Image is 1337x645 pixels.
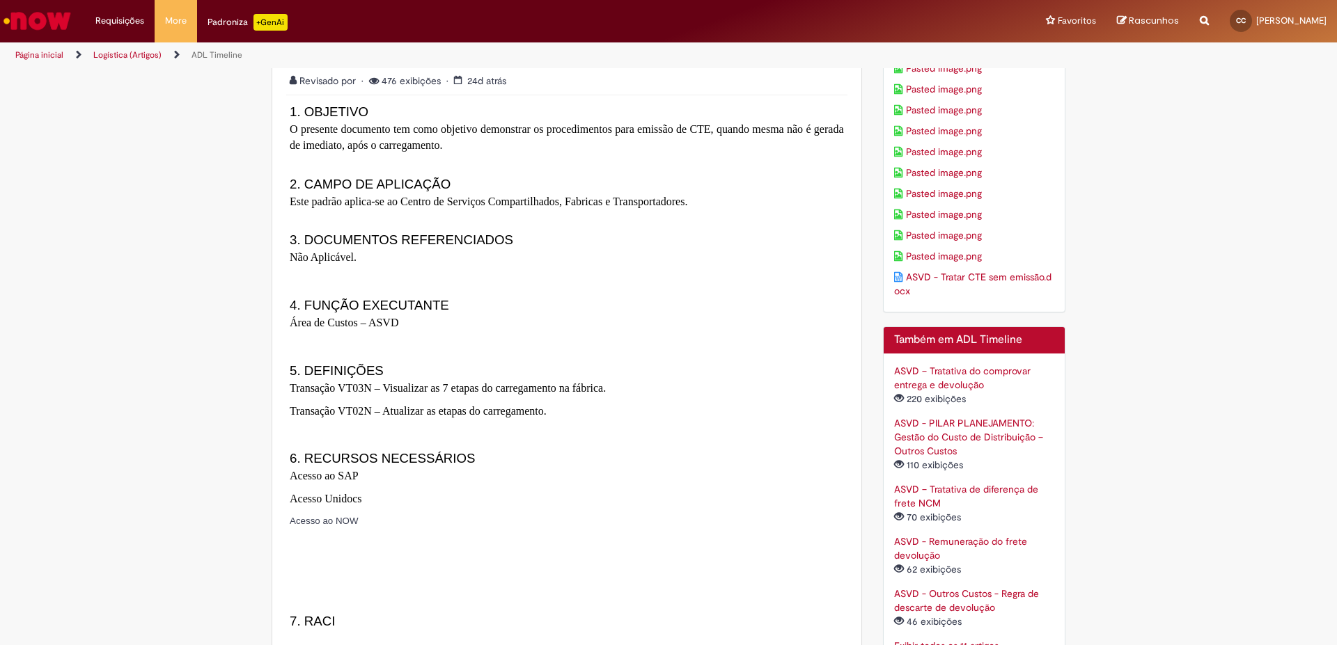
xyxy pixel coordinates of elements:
[894,228,1055,242] a: Download de anexo Pasted image.png
[894,145,1055,159] a: Download de anexo Pasted image.png
[290,74,359,87] span: Revisado por
[894,61,1055,75] a: Download de anexo Pasted image.png
[191,49,242,61] a: ADL Timeline
[894,365,1031,391] a: ASVD – Tratativa do comprovar entrega e devolução
[290,251,357,263] span: Não Aplicável.
[894,511,964,523] span: 70 exibições
[95,14,144,28] span: Requisições
[10,42,881,68] ul: Trilhas de página
[290,493,362,504] span: Acesso Unidocs
[253,14,288,31] p: +GenAi
[467,74,506,87] time: 05/08/2025 18:09:57
[290,614,335,628] span: 7. RACI
[290,123,844,151] span: O presente documento tem como objetivo demonstrar os procedimentos para emissão de CTE, quando me...
[894,58,1055,301] ul: Anexos
[290,196,687,207] span: Este padrão aplica-se ao Centro de Serviços Compartilhados, Fabricas e Transportadores.
[93,49,162,61] a: Logística (Artigos)
[208,14,288,31] div: Padroniza
[894,535,1027,562] a: ASVD - Remuneração do frete devolução
[446,74,451,87] span: •
[361,74,366,87] span: •
[467,74,506,87] span: 24d atrás
[290,298,449,312] span: 4. FUNÇÃO EXECUTANTE
[290,382,606,394] span: Transação VT03N – Visualizar as 7 etapas do carregamento na fábrica.
[894,270,1055,298] a: Download de anexo ASVD - Tratar CTE sem emissão.docx
[290,104,368,119] span: 1. OBJETIVO
[894,459,966,471] span: 110 exibições
[290,177,451,191] span: 2. CAMPO DE APLICAÇÃO
[894,483,1038,509] a: ASVD – Tratativa de diferença de frete NCM
[290,451,475,465] span: 6. Recursos Necessários
[1129,14,1179,27] span: Rascunhos
[290,470,359,481] span: Acesso ao SAP
[290,405,547,417] span: Transação VT02N – Atualizar as etapas do carregamento.
[1058,14,1096,28] span: Favoritos
[894,166,1055,180] a: Download de anexo Pasted image.png
[290,516,359,526] span: Acesso ao NOW
[894,587,1039,614] a: ASVD - Outros Custos - Regra de descarte de devolução
[894,207,1055,221] a: Download de anexo Pasted image.png
[290,232,513,247] span: 3. DOCUMENTOS REFERENCIADOS
[1117,15,1179,28] a: Rascunhos
[894,417,1043,457] a: ASVD - PILAR PLANEJAMENTO: Gestão do Custo de Distribuição – Outros Custos
[290,363,384,378] span: 5. DEFINIÇÕES
[290,317,398,328] span: Área de Custos – ASVD
[894,334,1055,347] h2: Também em ADL Timeline
[894,103,1055,117] a: Download de anexo Pasted image.png
[894,249,1055,263] a: Download de anexo Pasted image.png
[165,14,187,28] span: More
[894,124,1055,138] a: Download de anexo Pasted image.png
[361,74,444,87] span: 476 exibições
[894,82,1055,96] a: Download de anexo Pasted image.png
[15,49,63,61] a: Página inicial
[894,186,1055,200] a: Download de anexo Pasted image.png
[1,7,73,35] img: ServiceNow
[894,615,964,628] span: 46 exibições
[894,392,969,405] span: 220 exibições
[894,563,964,575] span: 62 exibições
[1256,15,1327,26] span: [PERSON_NAME]
[1236,16,1246,25] span: CC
